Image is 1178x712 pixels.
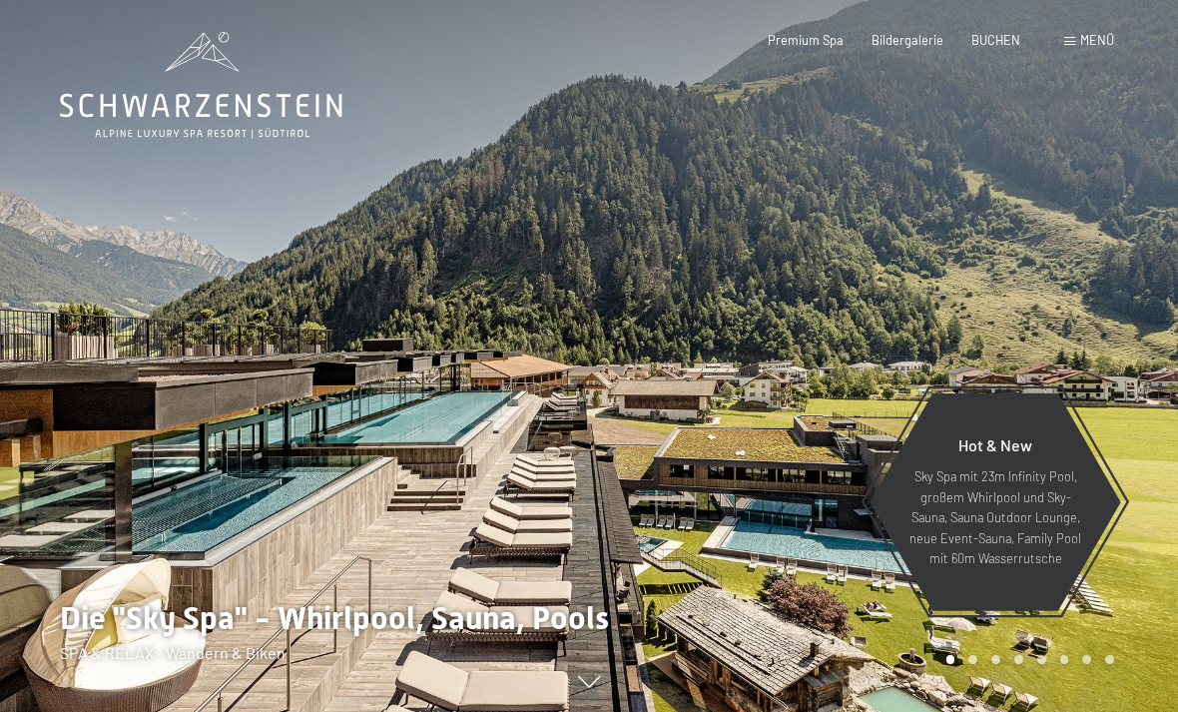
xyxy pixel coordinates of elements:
[939,655,1114,664] div: Carousel Pagination
[869,392,1122,612] a: Hot & New Sky Spa mit 23m Infinity Pool, großem Whirlpool und Sky-Sauna, Sauna Outdoor Lounge, ne...
[1014,655,1023,664] div: Carousel Page 4
[1105,655,1114,664] div: Carousel Page 8
[958,435,1032,454] span: Hot & New
[908,466,1082,568] p: Sky Spa mit 23m Infinity Pool, großem Whirlpool und Sky-Sauna, Sauna Outdoor Lounge, neue Event-S...
[991,655,1000,664] div: Carousel Page 3
[768,32,844,48] a: Premium Spa
[968,655,977,664] div: Carousel Page 2
[872,32,943,48] a: Bildergalerie
[1082,655,1091,664] div: Carousel Page 7
[1080,32,1114,48] span: Menü
[946,655,955,664] div: Carousel Page 1 (Current Slide)
[1037,655,1046,664] div: Carousel Page 5
[971,32,1020,48] a: BUCHEN
[1060,655,1069,664] div: Carousel Page 6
